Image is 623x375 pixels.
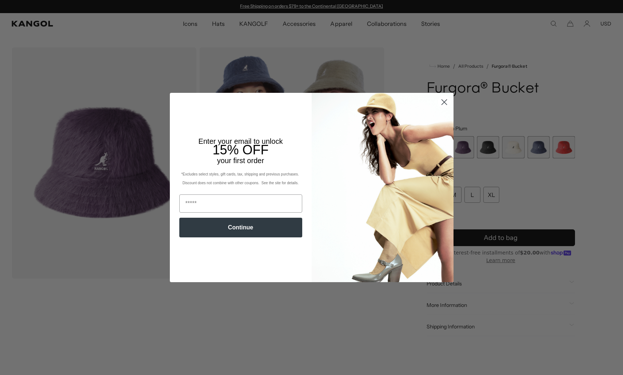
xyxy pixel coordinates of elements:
[179,218,302,237] button: Continue
[199,137,283,145] span: Enter your email to unlock
[312,93,454,282] img: 93be19ad-e773-4382-80b9-c9d740c9197f.jpeg
[212,142,268,157] span: 15% OFF
[438,96,451,108] button: Close dialog
[181,172,300,185] span: *Excludes select styles, gift cards, tax, shipping and previous purchases. Discount does not comb...
[217,157,264,165] span: your first order
[179,194,302,213] input: Email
